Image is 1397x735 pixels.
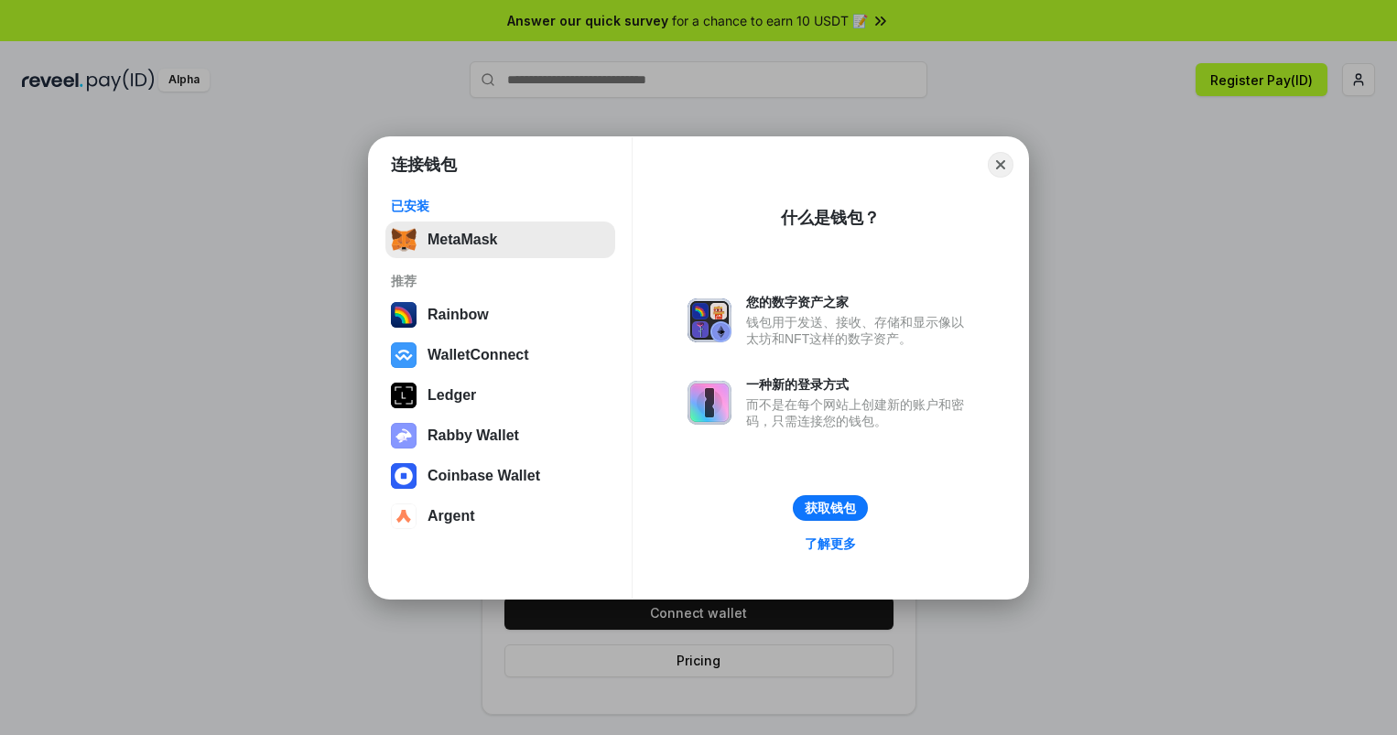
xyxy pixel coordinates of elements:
div: 已安装 [391,198,610,214]
img: svg+xml,%3Csvg%20xmlns%3D%22http%3A%2F%2Fwww.w3.org%2F2000%2Fsvg%22%20fill%3D%22none%22%20viewBox... [391,423,417,449]
button: Rabby Wallet [385,417,615,454]
div: 了解更多 [805,535,856,552]
button: Coinbase Wallet [385,458,615,494]
div: Ledger [428,387,476,404]
button: Rainbow [385,297,615,333]
button: Close [988,152,1013,178]
div: WalletConnect [428,347,529,363]
a: 了解更多 [794,532,867,556]
div: Rabby Wallet [428,427,519,444]
div: 获取钱包 [805,500,856,516]
div: 什么是钱包？ [781,207,880,229]
button: Ledger [385,377,615,414]
button: WalletConnect [385,337,615,373]
button: Argent [385,498,615,535]
div: 而不是在每个网站上创建新的账户和密码，只需连接您的钱包。 [746,396,973,429]
img: svg+xml,%3Csvg%20width%3D%2228%22%20height%3D%2228%22%20viewBox%3D%220%200%2028%2028%22%20fill%3D... [391,342,417,368]
img: svg+xml,%3Csvg%20xmlns%3D%22http%3A%2F%2Fwww.w3.org%2F2000%2Fsvg%22%20fill%3D%22none%22%20viewBox... [688,381,731,425]
div: 您的数字资产之家 [746,294,973,310]
img: svg+xml,%3Csvg%20fill%3D%22none%22%20height%3D%2233%22%20viewBox%3D%220%200%2035%2033%22%20width%... [391,227,417,253]
div: 钱包用于发送、接收、存储和显示像以太坊和NFT这样的数字资产。 [746,314,973,347]
h1: 连接钱包 [391,154,457,176]
button: MetaMask [385,222,615,258]
button: 获取钱包 [793,495,868,521]
img: svg+xml,%3Csvg%20width%3D%2228%22%20height%3D%2228%22%20viewBox%3D%220%200%2028%2028%22%20fill%3D... [391,503,417,529]
div: 一种新的登录方式 [746,376,973,393]
img: svg+xml,%3Csvg%20width%3D%22120%22%20height%3D%22120%22%20viewBox%3D%220%200%20120%20120%22%20fil... [391,302,417,328]
div: Argent [428,508,475,524]
div: Coinbase Wallet [428,468,540,484]
div: 推荐 [391,273,610,289]
img: svg+xml,%3Csvg%20xmlns%3D%22http%3A%2F%2Fwww.w3.org%2F2000%2Fsvg%22%20width%3D%2228%22%20height%3... [391,383,417,408]
div: Rainbow [428,307,489,323]
img: svg+xml,%3Csvg%20width%3D%2228%22%20height%3D%2228%22%20viewBox%3D%220%200%2028%2028%22%20fill%3D... [391,463,417,489]
img: svg+xml,%3Csvg%20xmlns%3D%22http%3A%2F%2Fwww.w3.org%2F2000%2Fsvg%22%20fill%3D%22none%22%20viewBox... [688,298,731,342]
div: MetaMask [428,232,497,248]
